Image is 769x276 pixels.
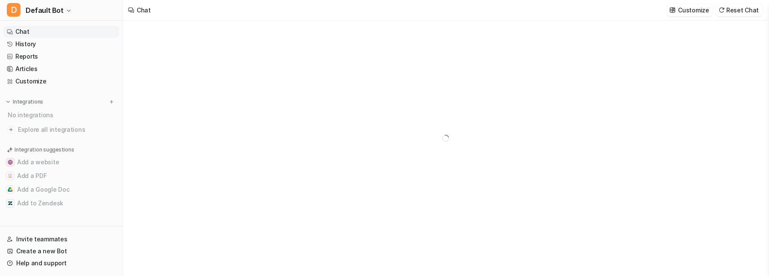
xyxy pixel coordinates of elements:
button: Add a websiteAdd a website [3,155,119,169]
p: Customize [678,6,709,15]
button: Reset Chat [716,4,762,16]
img: reset [719,7,725,13]
img: Add to Zendesk [8,201,13,206]
a: Create a new Bot [3,245,119,257]
a: Help and support [3,257,119,269]
button: Integrations [3,98,46,106]
img: expand menu [5,99,11,105]
a: Reports [3,50,119,62]
img: menu_add.svg [109,99,114,105]
button: Add a PDFAdd a PDF [3,169,119,183]
img: customize [669,7,675,13]
button: Customize [667,4,712,16]
a: Explore all integrations [3,124,119,136]
a: Customize [3,75,119,87]
a: History [3,38,119,50]
span: Explore all integrations [18,123,116,137]
img: explore all integrations [7,125,15,134]
button: Add a Google DocAdd a Google Doc [3,183,119,196]
a: Articles [3,63,119,75]
div: No integrations [5,108,119,122]
a: Chat [3,26,119,38]
button: Add to ZendeskAdd to Zendesk [3,196,119,210]
p: Integrations [13,98,43,105]
div: Chat [137,6,151,15]
img: Add a PDF [8,173,13,178]
p: Integration suggestions [15,146,74,154]
a: Invite teammates [3,233,119,245]
span: D [7,3,21,17]
img: Add a website [8,160,13,165]
span: Default Bot [26,4,64,16]
img: Add a Google Doc [8,187,13,192]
